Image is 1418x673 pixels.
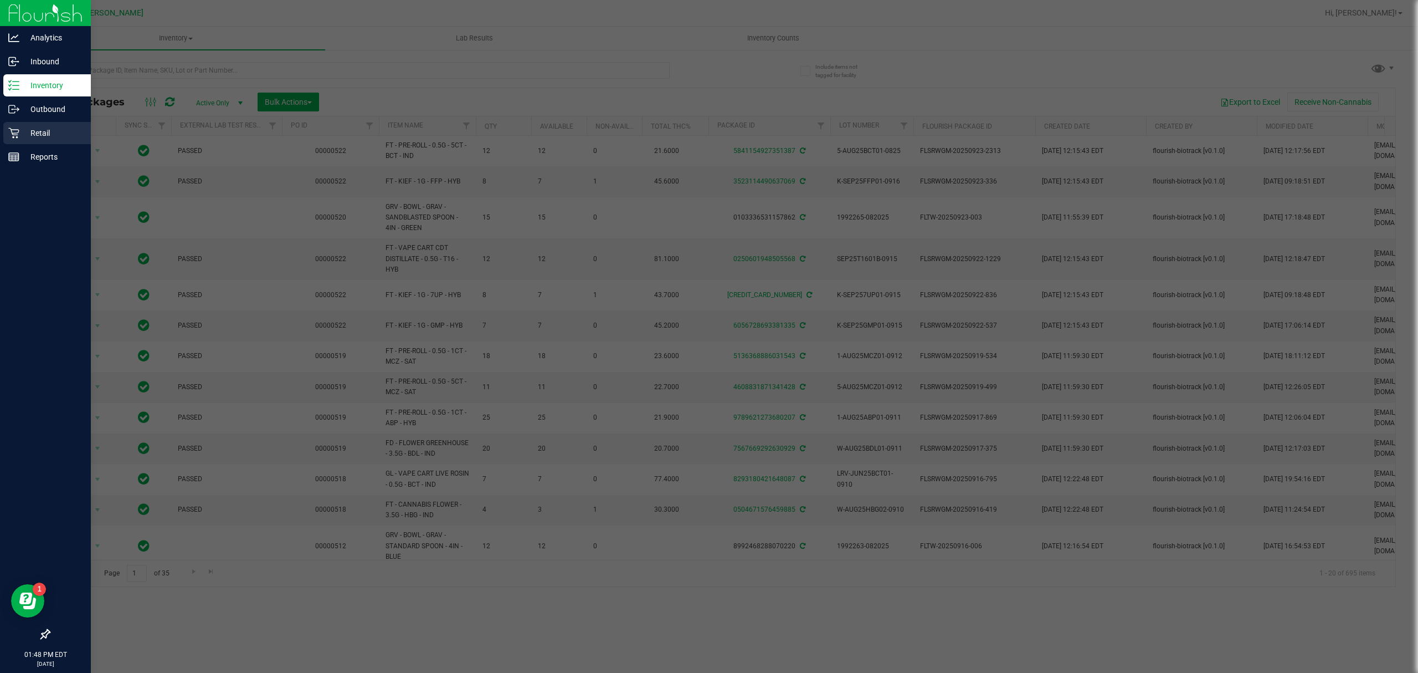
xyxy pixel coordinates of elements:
p: [DATE] [5,660,86,668]
p: 01:48 PM EDT [5,650,86,660]
inline-svg: Analytics [8,32,19,43]
inline-svg: Outbound [8,104,19,115]
p: Retail [19,126,86,140]
iframe: Resource center unread badge [33,583,46,596]
inline-svg: Reports [8,151,19,162]
inline-svg: Inbound [8,56,19,67]
iframe: Resource center [11,584,44,618]
inline-svg: Retail [8,128,19,139]
p: Inventory [19,79,86,92]
p: Reports [19,150,86,164]
p: Inbound [19,55,86,68]
inline-svg: Inventory [8,80,19,91]
p: Analytics [19,31,86,44]
p: Outbound [19,103,86,116]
